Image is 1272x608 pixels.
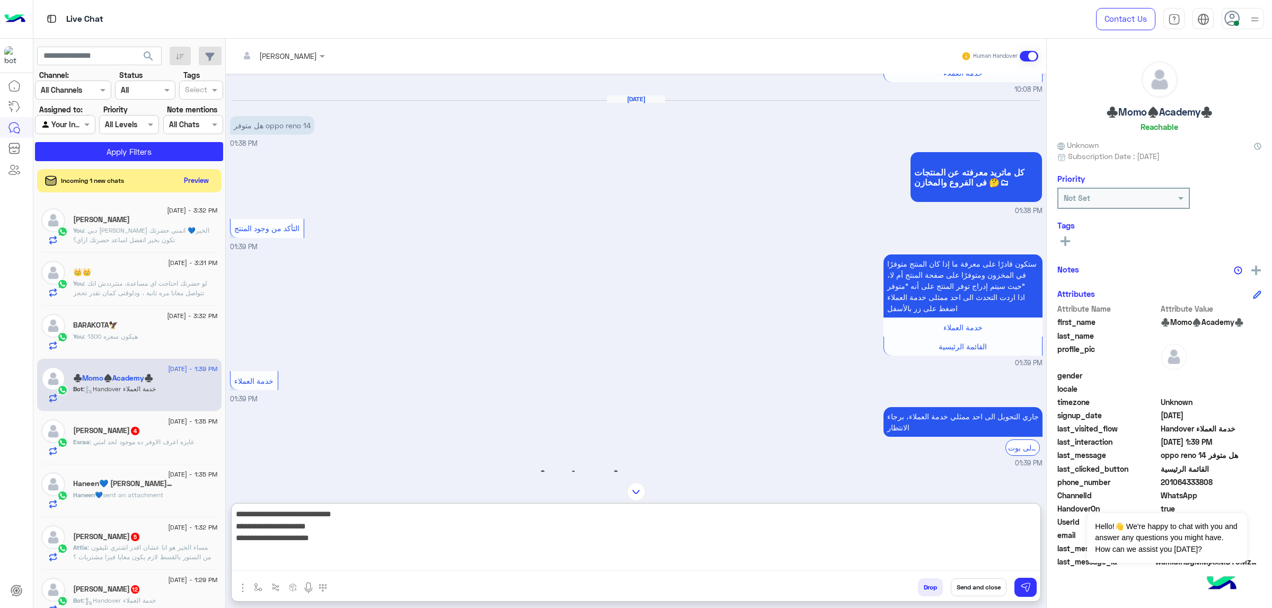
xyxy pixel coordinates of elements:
[1057,303,1159,314] span: Attribute Name
[57,437,68,448] img: WhatsApp
[914,167,1038,187] span: كل ماتريد معرفته عن المنتجات فى الفروع والمخازن 🤔🗂
[183,84,207,98] div: Select
[1057,463,1159,474] span: last_clicked_button
[939,342,987,351] span: القائمة الرئيسية
[168,417,217,426] span: [DATE] - 1:35 PM
[41,208,65,232] img: defaultAdmin.png
[73,332,84,340] span: You
[73,279,217,354] span: لو حضرتك احتاجت اي مساعدة، متترددش انك تتواصل معانا مره تانية ، ودلوقتى كمان تقدر تحجز المنتج الم...
[1203,566,1240,603] img: hulul-logo.png
[230,469,1043,480] p: ♣️Momo♠️Academy♣️ asked to talk to human
[1161,463,1262,474] span: القائمة الرئيسية
[236,581,249,594] img: send attachment
[230,395,258,403] span: 01:39 PM
[1057,330,1159,341] span: last_name
[103,104,128,115] label: Priority
[168,470,217,479] span: [DATE] - 1:35 PM
[90,438,195,446] span: عايزه اعرف الاوفر ده موجود لحد امتي
[73,268,91,277] h5: 👑👑
[73,321,118,330] h5: BARAKOTA🦅
[1057,265,1079,274] h6: Notes
[1251,266,1261,275] img: add
[1057,370,1159,381] span: gender
[73,479,174,488] h5: Haneen💙 Ayman
[57,385,68,395] img: WhatsApp
[1161,383,1262,394] span: null
[73,374,153,383] h5: ♣️Momo♠️Academy♣️
[1057,556,1153,567] span: last_message_id
[73,215,130,224] h5: Omar Magdy
[250,578,267,596] button: select flow
[1057,383,1159,394] span: locale
[1087,513,1247,563] span: Hello!👋 We're happy to chat with you and answer any questions you might have. How can we assist y...
[168,364,217,374] span: [DATE] - 1:39 PM
[39,69,69,81] label: Channel:
[103,491,163,499] span: sent an attachment
[319,584,327,592] img: make a call
[1020,582,1031,593] img: send message
[302,581,315,594] img: send voice note
[1057,139,1099,151] span: Unknown
[1057,410,1159,421] span: signup_date
[73,426,140,435] h5: Esraa Amin
[41,472,65,496] img: defaultAdmin.png
[57,596,68,606] img: WhatsApp
[41,261,65,285] img: defaultAdmin.png
[183,69,200,81] label: Tags
[1161,396,1262,408] span: Unknown
[230,139,258,147] span: 01:38 PM
[1142,61,1178,98] img: defaultAdmin.png
[1141,122,1178,131] h6: Reachable
[73,543,211,570] span: مساء الخير هو انا عشان اقدر اشتري تليفون من الستور بالقسط لازم يكون معايا فيزا مشتريات ؟ *انا عند...
[57,490,68,501] img: WhatsApp
[57,332,68,342] img: WhatsApp
[84,332,138,340] span: هيكون سعره 1300
[1057,516,1159,527] span: UserId
[1161,436,1262,447] span: 2025-08-28T10:39:46.517Z
[1106,106,1213,118] h5: ♣️Momo♠️Academy♣️
[73,385,83,393] span: Bot
[1057,490,1159,501] span: ChannelId
[1057,221,1261,230] h6: Tags
[1057,396,1159,408] span: timezone
[230,116,314,135] p: 28/8/2025, 1:38 PM
[73,226,84,234] span: You
[41,314,65,338] img: defaultAdmin.png
[57,226,68,237] img: WhatsApp
[1057,530,1159,541] span: email
[73,226,209,244] span: دبي فون مهند احمد مساء الخير💙 اتمني حضرتك تكون بخير اتفضل اساعد حضرتك ازاي؟
[1015,206,1043,216] span: 01:38 PM
[267,578,285,596] button: Trigger scenario
[41,578,65,602] img: defaultAdmin.png
[1068,151,1160,162] span: Subscription Date : [DATE]
[943,323,983,332] span: خدمة العملاء
[4,46,23,65] img: 1403182699927242
[41,367,65,391] img: defaultAdmin.png
[1057,343,1159,368] span: profile_pic
[1015,459,1043,469] span: 01:39 PM
[943,68,983,77] span: خدمة العملاء
[607,95,665,103] h6: [DATE]
[1057,436,1159,447] span: last_interaction
[73,491,103,499] span: Haneen💙
[1161,316,1262,328] span: ♣️Momo♠️Academy♣️
[180,173,214,188] button: Preview
[1057,174,1085,183] h6: Priority
[289,583,297,592] img: create order
[168,575,217,585] span: [DATE] - 1:29 PM
[1161,477,1262,488] span: 201064333808
[704,470,735,479] span: 01:39 PM
[73,438,90,446] span: Esraa
[1161,370,1262,381] span: null
[39,104,83,115] label: Assigned to:
[271,583,280,592] img: Trigger scenario
[73,596,83,604] span: Bot
[1197,13,1209,25] img: tab
[230,243,258,251] span: 01:39 PM
[1161,410,1262,421] span: 2025-08-23T19:02:55.359Z
[918,578,943,596] button: Drop
[167,206,217,215] span: [DATE] - 3:32 PM
[1057,316,1159,328] span: first_name
[1161,303,1262,314] span: Attribute Value
[285,578,302,596] button: create order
